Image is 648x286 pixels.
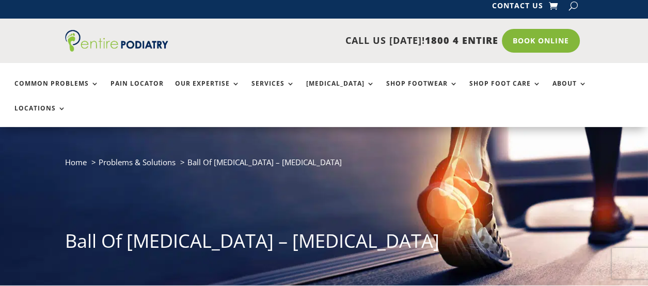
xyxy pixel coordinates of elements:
a: Common Problems [14,80,99,102]
a: Entire Podiatry [65,43,168,54]
p: CALL US [DATE]! [181,34,498,47]
a: [MEDICAL_DATA] [306,80,375,102]
a: Services [251,80,295,102]
a: Pain Locator [110,80,164,102]
a: About [552,80,587,102]
a: Problems & Solutions [99,157,176,167]
span: 1800 4 ENTIRE [425,34,498,46]
a: Book Online [502,29,580,53]
a: Shop Footwear [386,80,458,102]
img: logo (1) [65,30,168,52]
a: Contact Us [492,2,543,13]
h1: Ball Of [MEDICAL_DATA] – [MEDICAL_DATA] [65,228,583,259]
a: Locations [14,105,66,127]
a: Home [65,157,87,167]
a: Shop Foot Care [469,80,541,102]
nav: breadcrumb [65,155,583,177]
span: Ball Of [MEDICAL_DATA] – [MEDICAL_DATA] [187,157,342,167]
a: Our Expertise [175,80,240,102]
